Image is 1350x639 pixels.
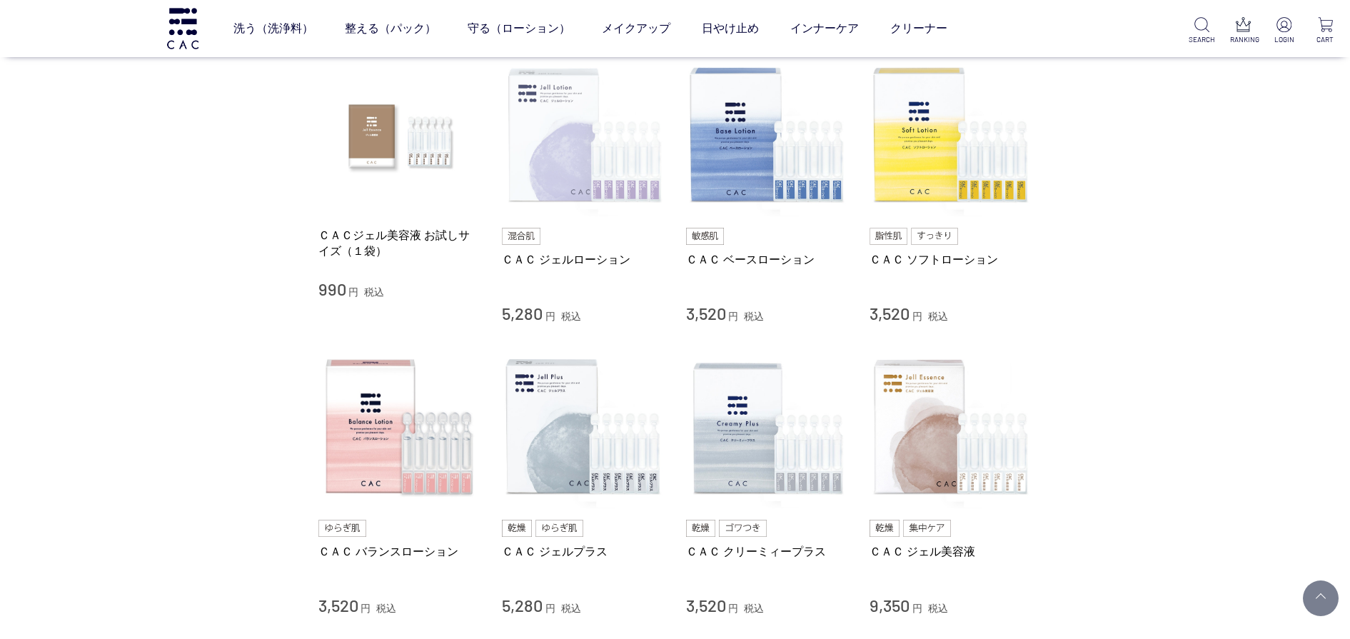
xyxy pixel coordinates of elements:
[318,595,358,615] span: 3,520
[502,54,665,217] img: ＣＡＣ ジェルローション
[870,520,900,537] img: 乾燥
[1230,34,1256,45] p: RANKING
[318,520,367,537] img: ゆらぎ肌
[686,303,726,323] span: 3,520
[318,346,481,509] img: ＣＡＣ バランスローション
[361,603,371,614] span: 円
[686,346,849,509] img: ＣＡＣ クリーミィープラス
[468,9,570,49] a: 守る（ローション）
[502,252,665,267] a: ＣＡＣ ジェルローション
[345,9,436,49] a: 整える（パック）
[686,252,849,267] a: ＣＡＣ ベースローション
[502,544,665,559] a: ＣＡＣ ジェルプラス
[502,346,665,509] img: ＣＡＣ ジェルプラス
[535,520,584,537] img: ゆらぎ肌
[870,54,1032,217] img: ＣＡＣ ソフトローション
[686,520,716,537] img: 乾燥
[790,9,859,49] a: インナーケア
[728,603,738,614] span: 円
[376,603,396,614] span: 税込
[744,603,764,614] span: 税込
[870,346,1032,509] img: ＣＡＣ ジェル美容液
[318,54,481,217] img: ＣＡＣジェル美容液 お試しサイズ（１袋）
[744,311,764,322] span: 税込
[364,286,384,298] span: 税込
[348,286,358,298] span: 円
[870,303,910,323] span: 3,520
[870,595,910,615] span: 9,350
[1312,34,1339,45] p: CART
[912,311,922,322] span: 円
[318,228,481,258] a: ＣＡＣジェル美容液 お試しサイズ（１袋）
[686,228,725,245] img: 敏感肌
[318,278,346,299] span: 990
[686,544,849,559] a: ＣＡＣ クリーミィープラス
[870,228,907,245] img: 脂性肌
[502,520,532,537] img: 乾燥
[1312,17,1339,45] a: CART
[233,9,313,49] a: 洗う（洗浄料）
[870,252,1032,267] a: ＣＡＣ ソフトローション
[602,9,670,49] a: メイクアップ
[728,311,738,322] span: 円
[561,311,581,322] span: 税込
[318,544,481,559] a: ＣＡＣ バランスローション
[545,603,555,614] span: 円
[1189,17,1215,45] a: SEARCH
[1230,17,1256,45] a: RANKING
[561,603,581,614] span: 税込
[545,311,555,322] span: 円
[1271,34,1297,45] p: LOGIN
[911,228,958,245] img: すっきり
[1189,34,1215,45] p: SEARCH
[686,595,726,615] span: 3,520
[502,303,543,323] span: 5,280
[702,9,759,49] a: 日やけ止め
[903,520,952,537] img: 集中ケア
[928,603,948,614] span: 税込
[912,603,922,614] span: 円
[870,544,1032,559] a: ＣＡＣ ジェル美容液
[165,8,201,49] img: logo
[502,595,543,615] span: 5,280
[1271,17,1297,45] a: LOGIN
[719,520,767,537] img: ゴワつき
[890,9,947,49] a: クリーナー
[502,228,540,245] img: 混合肌
[928,311,948,322] span: 税込
[686,54,849,217] img: ＣＡＣ ベースローション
